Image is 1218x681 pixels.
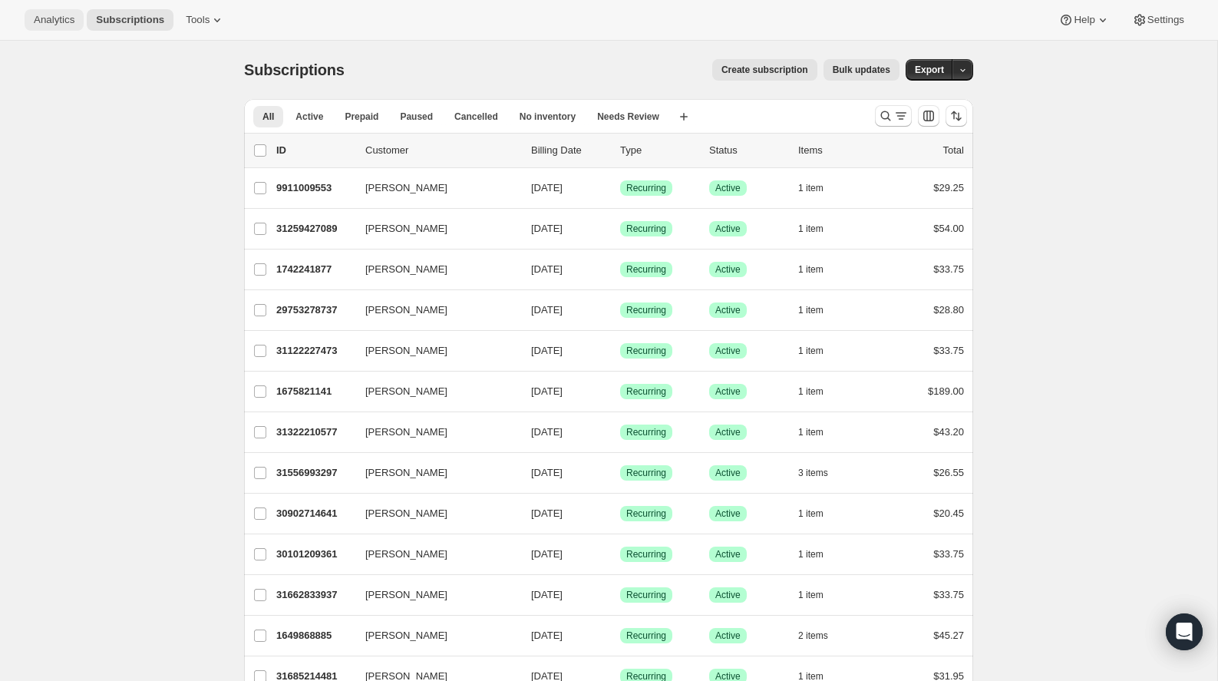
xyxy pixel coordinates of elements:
[626,548,666,560] span: Recurring
[356,339,510,363] button: [PERSON_NAME]
[276,584,964,606] div: 31662833937[PERSON_NAME][DATE]SuccessRecurringSuccessActive1 item$33.75
[626,630,666,642] span: Recurring
[276,465,353,481] p: 31556993297
[365,628,447,643] span: [PERSON_NAME]
[721,64,808,76] span: Create subscription
[712,59,817,81] button: Create subscription
[531,467,563,478] span: [DATE]
[531,589,563,600] span: [DATE]
[798,503,840,524] button: 1 item
[933,630,964,641] span: $45.27
[276,425,353,440] p: 31322210577
[34,14,74,26] span: Analytics
[531,426,563,438] span: [DATE]
[928,385,964,397] span: $189.00
[365,506,447,521] span: [PERSON_NAME]
[798,381,840,402] button: 1 item
[943,143,964,158] p: Total
[798,544,840,565] button: 1 item
[715,263,741,276] span: Active
[715,630,741,642] span: Active
[276,381,964,402] div: 1675821141[PERSON_NAME][DATE]SuccessRecurringSuccessActive1 item$189.00
[345,111,378,123] span: Prepaid
[365,221,447,236] span: [PERSON_NAME]
[520,111,576,123] span: No inventory
[1074,14,1094,26] span: Help
[356,176,510,200] button: [PERSON_NAME]
[626,345,666,357] span: Recurring
[531,548,563,560] span: [DATE]
[933,467,964,478] span: $26.55
[531,385,563,397] span: [DATE]
[365,262,447,277] span: [PERSON_NAME]
[1049,9,1119,31] button: Help
[626,507,666,520] span: Recurring
[715,467,741,479] span: Active
[715,345,741,357] span: Active
[356,583,510,607] button: [PERSON_NAME]
[531,182,563,193] span: [DATE]
[365,343,447,359] span: [PERSON_NAME]
[356,379,510,404] button: [PERSON_NAME]
[365,587,447,603] span: [PERSON_NAME]
[276,259,964,280] div: 1742241877[PERSON_NAME][DATE]SuccessRecurringSuccessActive1 item$33.75
[276,547,353,562] p: 30101209361
[946,105,967,127] button: Sort the results
[276,628,353,643] p: 1649868885
[356,623,510,648] button: [PERSON_NAME]
[356,501,510,526] button: [PERSON_NAME]
[276,625,964,646] div: 1649868885[PERSON_NAME][DATE]SuccessRecurringSuccessActive2 items$45.27
[798,177,840,199] button: 1 item
[918,105,939,127] button: Customize table column order and visibility
[715,182,741,194] span: Active
[276,177,964,199] div: 9911009553[PERSON_NAME][DATE]SuccessRecurringSuccessActive1 item$29.25
[356,420,510,445] button: [PERSON_NAME]
[262,111,274,123] span: All
[531,263,563,275] span: [DATE]
[715,385,741,398] span: Active
[798,426,824,438] span: 1 item
[1123,9,1193,31] button: Settings
[933,589,964,600] span: $33.75
[933,345,964,356] span: $33.75
[933,507,964,519] span: $20.45
[709,143,786,158] p: Status
[186,14,210,26] span: Tools
[906,59,953,81] button: Export
[933,548,964,560] span: $33.75
[25,9,84,31] button: Analytics
[276,506,353,521] p: 30902714641
[276,384,353,399] p: 1675821141
[276,544,964,565] div: 30101209361[PERSON_NAME][DATE]SuccessRecurringSuccessActive1 item$33.75
[798,625,845,646] button: 2 items
[531,345,563,356] span: [DATE]
[276,221,353,236] p: 31259427089
[798,223,824,235] span: 1 item
[365,547,447,562] span: [PERSON_NAME]
[365,384,447,399] span: [PERSON_NAME]
[798,421,840,443] button: 1 item
[672,106,696,127] button: Create new view
[798,218,840,240] button: 1 item
[295,111,323,123] span: Active
[715,589,741,601] span: Active
[276,299,964,321] div: 29753278737[PERSON_NAME][DATE]SuccessRecurringSuccessActive1 item$28.80
[626,223,666,235] span: Recurring
[276,302,353,318] p: 29753278737
[798,263,824,276] span: 1 item
[798,467,828,479] span: 3 items
[531,507,563,519] span: [DATE]
[933,263,964,275] span: $33.75
[454,111,498,123] span: Cancelled
[824,59,899,81] button: Bulk updates
[365,302,447,318] span: [PERSON_NAME]
[276,462,964,484] div: 31556993297[PERSON_NAME][DATE]SuccessRecurringSuccessActive3 items$26.55
[626,589,666,601] span: Recurring
[626,467,666,479] span: Recurring
[798,385,824,398] span: 1 item
[276,218,964,240] div: 31259427089[PERSON_NAME][DATE]SuccessRecurringSuccessActive1 item$54.00
[365,465,447,481] span: [PERSON_NAME]
[833,64,890,76] span: Bulk updates
[933,223,964,234] span: $54.00
[276,143,353,158] p: ID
